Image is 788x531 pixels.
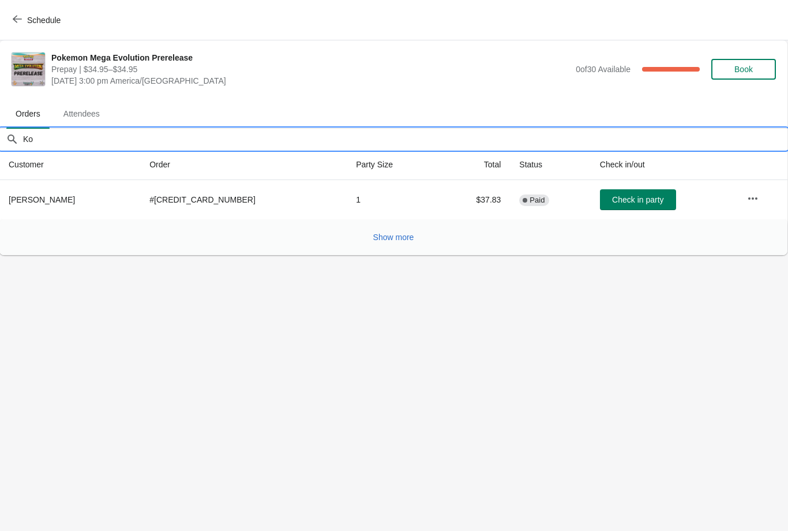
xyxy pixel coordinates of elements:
[369,227,419,248] button: Show more
[438,149,510,180] th: Total
[373,233,414,242] span: Show more
[6,10,70,31] button: Schedule
[510,149,590,180] th: Status
[591,149,738,180] th: Check in/out
[600,189,676,210] button: Check in party
[140,180,347,219] td: # [CREDIT_CARD_NUMBER]
[612,195,663,204] span: Check in party
[438,180,510,219] td: $37.83
[27,16,61,25] span: Schedule
[347,149,438,180] th: Party Size
[54,103,109,124] span: Attendees
[140,149,347,180] th: Order
[347,180,438,219] td: 1
[9,195,75,204] span: [PERSON_NAME]
[711,59,776,80] button: Book
[51,52,570,63] span: Pokemon Mega Evolution Prerelease
[6,103,50,124] span: Orders
[51,63,570,75] span: Prepay | $34.95–$34.95
[576,65,631,74] span: 0 of 30 Available
[530,196,545,205] span: Paid
[734,65,753,74] span: Book
[12,53,45,86] img: Pokemon Mega Evolution Prerelease
[22,129,787,149] input: Search by customer
[51,75,570,87] span: [DATE] 3:00 pm America/[GEOGRAPHIC_DATA]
